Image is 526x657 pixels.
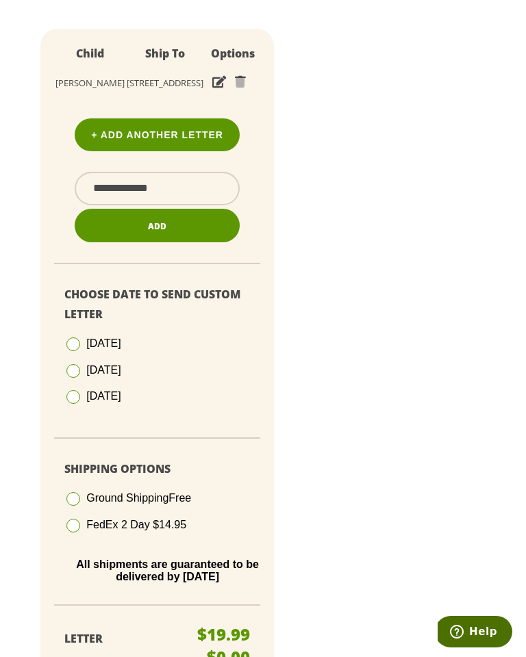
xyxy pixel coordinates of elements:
span: [DATE] [86,337,121,349]
span: FedEx 2 Day $14.95 [86,519,186,530]
th: Options [205,39,260,68]
p: All shipments are guaranteed to be delivered by [DATE] [75,558,260,584]
p: Choose Date To Send Custom Letter [64,285,250,324]
td: [STREET_ADDRESS] [126,68,205,98]
td: [PERSON_NAME] [54,68,125,98]
a: + Add Another Letter [75,118,240,151]
p: $19.99 [197,626,250,643]
iframe: Opens a widget where you can find more information [438,616,512,650]
span: [DATE] [86,364,121,376]
span: Free [168,492,191,504]
p: Shipping Options [64,459,250,479]
span: Ground Shipping [86,492,191,504]
th: Child [54,39,125,68]
button: Add [75,209,240,242]
span: [DATE] [86,390,121,402]
span: Add [148,220,166,232]
p: Letter [64,629,216,649]
th: Ship To [126,39,205,68]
